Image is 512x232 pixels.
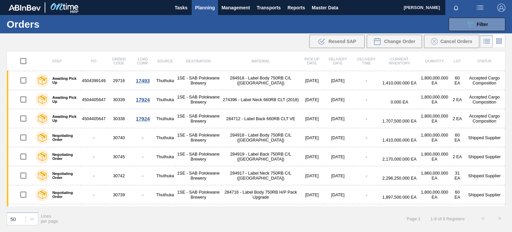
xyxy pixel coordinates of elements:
[352,166,381,185] td: -
[451,204,464,223] td: 60 EA
[357,57,376,65] span: Delivery Time
[418,147,451,166] td: 1,800,000.000 EA
[186,59,211,63] span: Destination
[451,185,464,204] td: 60 EA
[391,99,408,104] span: 0.000 EA
[382,80,416,85] span: 1,410,000.000 EA
[52,59,62,63] span: Step
[301,71,324,90] td: [DATE]
[418,71,451,90] td: 1,800,000.000 EA
[41,214,58,224] span: Lines per page
[81,185,107,204] td: -
[10,216,16,222] div: 50
[132,78,154,83] div: 17493
[454,59,461,63] span: Lot
[81,204,107,223] td: -
[440,39,472,44] span: Cancel Orders
[328,39,356,44] span: Resend SAP
[287,4,305,12] span: Reports
[464,166,505,185] td: Shipped Supplier
[154,147,176,166] td: Thuthuka
[352,90,381,109] td: -
[176,204,221,223] td: 1SE - SAB Polokwane Brewery
[475,210,491,227] button: <
[301,204,324,223] td: [DATE]
[49,153,78,161] label: Negotiating Order
[7,204,505,223] a: Negotiating Order-30737-Thuthuka1SE - SAB Polokwane Brewery284715 - Label Neck 750RB H/P Pack Upg...
[424,35,479,48] div: Cancel Orders in Bulk
[221,4,250,12] span: Management
[154,109,176,128] td: Thuthuka
[382,138,416,143] span: 1,410,000.000 EA
[7,128,505,147] a: Negotiating Order-30740-Thuthuka1SE - SAB Polokwane Brewery284918 - Label Body 750RB C/L ([GEOGRA...
[7,109,505,128] a: Awaiting Pick Up450440564730338Thuthuka1SE - SAB Polokwane Brewery284712 - Label Back 660RB CLT V...
[81,71,107,90] td: 4504399149
[131,185,155,204] td: -
[480,35,493,48] div: List Vision
[323,204,352,223] td: [DATE]
[107,147,131,166] td: 30745
[176,71,221,90] td: 1SE - SAB Polokwane Brewery
[382,176,416,181] span: 2,296,250.000 EA
[81,166,107,185] td: -
[112,57,126,65] span: Order Code
[382,195,416,200] span: 1,897,500.000 EA
[221,147,301,166] td: 284919 - Label Back 750RB C/L ([GEOGRAPHIC_DATA])
[107,128,131,147] td: 30740
[323,128,352,147] td: [DATE]
[329,57,347,65] span: Delivery Date
[352,147,381,166] td: -
[154,204,176,223] td: Thuthuka
[49,76,78,84] label: Awaiting Pick Up
[176,90,221,109] td: 1SE - SAB Polokwane Brewery
[491,210,508,227] button: >
[154,166,176,185] td: Thuthuka
[367,35,422,48] button: Change Order
[154,185,176,204] td: Thuthuka
[176,128,221,147] td: 1SE - SAB Polokwane Brewery
[301,147,324,166] td: [DATE]
[301,128,324,147] td: [DATE]
[81,147,107,166] td: -
[464,71,505,90] td: Accepted Cargo Composition
[323,185,352,204] td: [DATE]
[221,90,301,109] td: 274396 - Label Neck 660RB CLT (2018)
[176,147,221,166] td: 1SE - SAB Polokwane Brewery
[451,147,464,166] td: 2 EA
[176,109,221,128] td: 1SE - SAB Polokwane Brewery
[107,71,131,90] td: 29716
[477,59,491,63] span: Status
[323,71,352,90] td: [DATE]
[352,204,381,223] td: -
[451,109,464,128] td: 2 EA
[132,116,154,122] div: 17924
[323,109,352,128] td: [DATE]
[418,90,451,109] td: 1,800,000.000 EA
[221,128,301,147] td: 284918 - Label Body 750RB C/L ([GEOGRAPHIC_DATA])
[464,185,505,204] td: Shipped Supplier
[49,191,78,199] label: Negotiating Order
[418,109,451,128] td: 1,800,000.000 EA
[81,90,107,109] td: 4504405647
[221,109,301,128] td: 284712 - Label Back 660RB CLT VE
[312,4,338,12] span: Master Data
[323,166,352,185] td: [DATE]
[449,18,505,31] button: Filter
[464,204,505,223] td: Shipped Supplier
[221,166,301,185] td: 284917 - Label Neck 750RB C/L ([GEOGRAPHIC_DATA])
[131,147,155,166] td: -
[9,5,41,11] img: TNhmsLtSVTkK8tSr43FrP2fwEKptu5GPRR3wAAAABJRU5ErkJggg==
[497,4,505,12] img: Logout
[154,90,176,109] td: Thuthuka
[309,35,365,48] div: Resend SAP
[407,216,420,221] span: Page : 1
[451,128,464,147] td: 60 EA
[81,128,107,147] td: -
[464,90,505,109] td: Accepted Cargo Composition
[430,216,465,221] span: 1 - 8 of 8 Registers
[382,157,416,162] span: 2,170,000.000 EA
[131,204,155,223] td: -
[252,59,270,63] span: Material
[49,172,78,180] label: Negotiating Order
